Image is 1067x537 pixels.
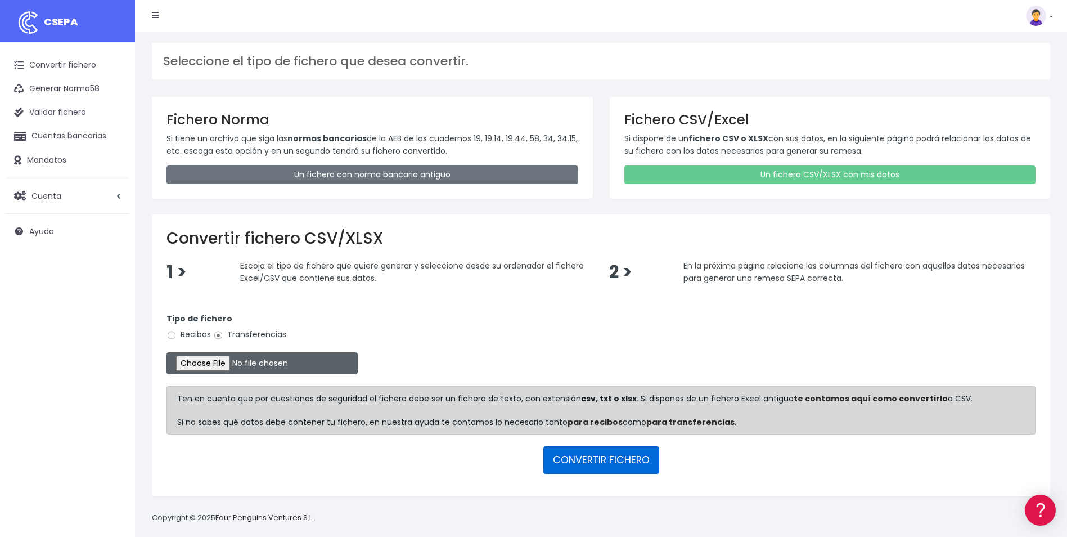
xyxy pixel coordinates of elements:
img: profile [1026,6,1046,26]
a: Cuentas bancarias [6,124,129,148]
a: Four Penguins Ventures S.L. [215,512,314,523]
a: para recibos [568,417,623,428]
a: Validar fichero [6,101,129,124]
a: Videotutoriales [11,177,214,195]
div: Facturación [11,223,214,234]
span: Cuenta [31,190,61,201]
strong: fichero CSV o XLSX [688,133,768,144]
p: Si dispone de un con sus datos, en la siguiente página podrá relacionar los datos de su fichero c... [624,132,1036,158]
a: General [11,241,214,259]
a: Generar Norma58 [6,77,129,101]
div: Ten en cuenta que por cuestiones de seguridad el fichero debe ser un fichero de texto, con extens... [166,386,1036,435]
a: Información general [11,96,214,113]
h3: Fichero CSV/Excel [624,111,1036,128]
a: Formatos [11,142,214,160]
h3: Fichero Norma [166,111,578,128]
h2: Convertir fichero CSV/XLSX [166,229,1036,248]
a: Ayuda [6,220,129,243]
a: Perfiles de empresas [11,195,214,212]
img: logo [14,8,42,37]
button: CONVERTIR FICHERO [543,446,659,473]
p: Copyright © 2025 . [152,512,316,524]
span: 2 > [609,260,632,284]
h3: Seleccione el tipo de fichero que desea convertir. [163,54,1039,69]
a: te contamos aquí como convertirlo [794,393,948,404]
label: Recibos [166,329,211,341]
a: para transferencias [646,417,735,428]
strong: Tipo de fichero [166,313,232,324]
span: En la próxima página relacione las columnas del fichero con aquellos datos necesarios para genera... [683,260,1025,284]
a: Convertir fichero [6,53,129,77]
div: Convertir ficheros [11,124,214,135]
span: Ayuda [29,226,54,237]
span: CSEPA [44,15,78,29]
label: Transferencias [213,329,286,341]
span: Escoja el tipo de fichero que quiere generar y seleccione desde su ordenador el fichero Excel/CSV... [240,260,584,284]
strong: csv, txt o xlsx [581,393,637,404]
a: Problemas habituales [11,160,214,177]
a: POWERED BY ENCHANT [155,324,217,335]
a: Un fichero CSV/XLSX con mis datos [624,165,1036,184]
p: Si tiene un archivo que siga las de la AEB de los cuadernos 19, 19.14, 19.44, 58, 34, 34.15, etc.... [166,132,578,158]
span: 1 > [166,260,187,284]
a: Cuenta [6,184,129,208]
button: Contáctanos [11,301,214,321]
strong: normas bancarias [287,133,367,144]
div: Información general [11,78,214,89]
a: API [11,288,214,305]
a: Mandatos [6,149,129,172]
div: Programadores [11,270,214,281]
a: Un fichero con norma bancaria antiguo [166,165,578,184]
